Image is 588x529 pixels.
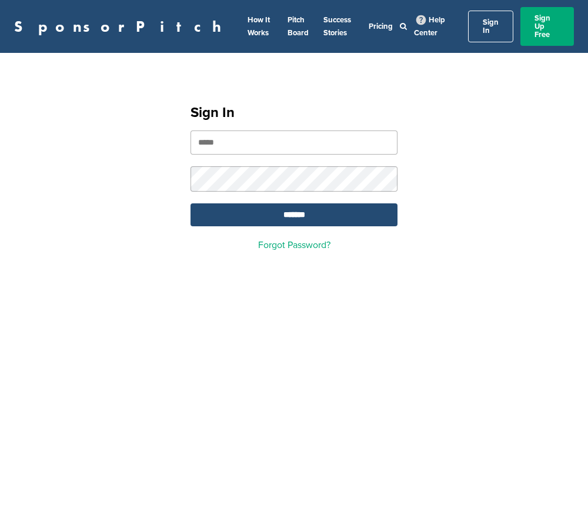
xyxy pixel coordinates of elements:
a: Sign In [468,11,513,42]
a: SponsorPitch [14,19,229,34]
iframe: Button to launch messaging window [541,482,579,520]
a: How It Works [248,15,270,38]
a: Pricing [369,22,393,31]
a: Success Stories [323,15,351,38]
a: Pitch Board [288,15,309,38]
a: Forgot Password? [258,239,330,251]
a: Help Center [414,13,445,40]
h1: Sign In [191,102,397,123]
a: Sign Up Free [520,7,574,46]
